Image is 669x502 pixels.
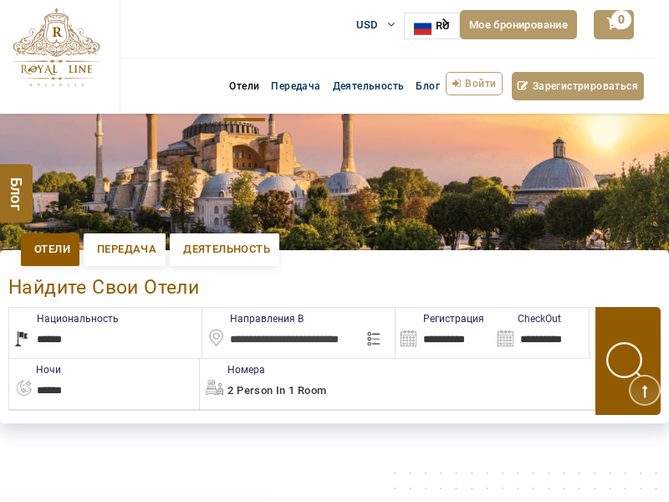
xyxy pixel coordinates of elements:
[460,10,577,39] a: Мое бронирование
[21,233,79,266] a: Отели
[6,177,28,192] span: Блог
[356,18,378,31] span: USD
[223,72,265,100] a: Отели
[34,242,70,258] span: Отели
[8,363,61,377] label: ночи
[446,72,503,95] a: Войти
[493,308,589,358] input: Search
[416,80,440,92] span: Блог
[611,10,631,29] span: 0
[327,72,411,100] a: Деятельность
[396,308,492,358] input: Search
[396,312,484,326] label: Регистрация
[200,363,265,377] label: Номера
[97,242,156,258] span: Передача
[202,312,304,326] label: Направления в
[84,233,166,266] a: Передача
[594,10,633,39] a: 0
[493,312,561,326] label: CheckOut
[227,384,326,397] span: 2 Person in 1 Room
[512,72,644,100] a: Зарегистрироваться
[13,8,100,87] img: Королевские каникулы
[170,233,279,266] a: Деятельность
[9,312,119,326] label: Национальность
[265,72,326,100] a: Передача
[410,72,446,100] a: Блог
[405,13,459,38] a: RU
[404,13,460,39] div: Language
[183,242,270,258] span: Деятельность
[8,259,661,308] div: Найдите свои отели
[404,13,460,39] aside: Language selected: Русский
